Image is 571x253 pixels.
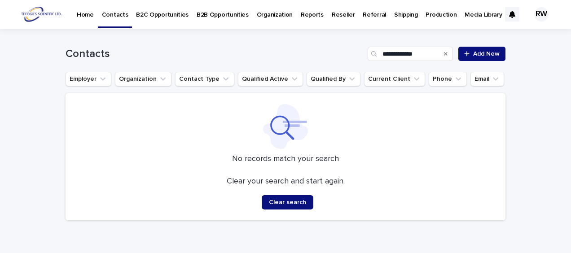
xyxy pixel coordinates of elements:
[18,5,66,23] img: l22tfCASryn9SYBzxJ2O
[473,51,500,57] span: Add New
[269,199,306,205] span: Clear search
[458,47,505,61] a: Add New
[66,48,364,61] h1: Contacts
[76,154,495,164] p: No records match your search
[429,72,467,86] button: Phone
[307,72,360,86] button: Qualified By
[262,195,313,209] button: Clear search
[534,7,549,22] div: RW
[227,177,345,187] p: Clear your search and start again.
[364,72,425,86] button: Current Client
[175,72,234,86] button: Contact Type
[470,72,504,86] button: Email
[115,72,171,86] button: Organization
[66,72,111,86] button: Employer
[238,72,303,86] button: Qualified Active
[368,47,453,61] input: Search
